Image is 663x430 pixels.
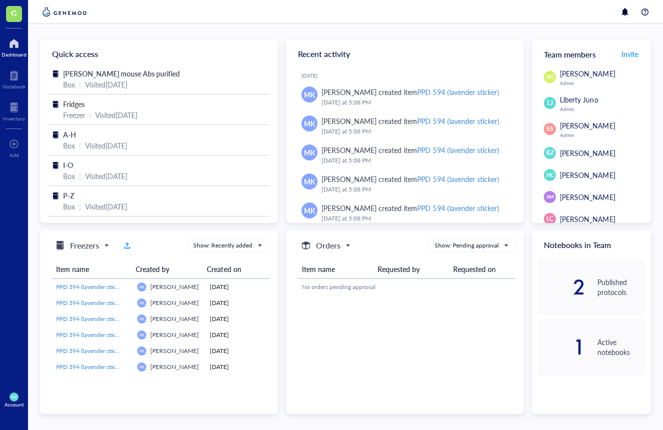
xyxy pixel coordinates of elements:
[532,231,651,259] div: Notebooks in Team
[63,160,73,170] span: I-O
[560,120,615,130] span: [PERSON_NAME]
[132,260,203,278] th: Created by
[2,51,27,57] div: Dashboard
[203,260,265,278] th: Created on
[150,282,199,291] span: [PERSON_NAME]
[304,205,315,216] span: MK
[63,201,75,212] div: Box
[5,401,24,407] div: Account
[546,193,554,200] span: AM
[560,214,615,224] span: [PERSON_NAME]
[56,330,129,339] a: PPD 594 (lavender sticker)
[3,99,25,121] a: Inventory
[11,6,17,19] span: G
[56,314,129,323] a: PPD 594 (lavender sticker)
[63,109,85,120] div: Freezer
[63,99,85,109] span: Fridges
[40,6,89,18] img: genemod-logo
[56,282,125,291] span: PPD 594 (lavender sticker)
[210,298,265,307] div: [DATE]
[435,241,499,250] div: Show: Pending approval
[449,260,516,278] th: Requested on
[12,395,17,399] span: HC
[316,239,341,251] h5: Orders
[560,68,615,78] span: [PERSON_NAME]
[85,170,127,181] div: Visited [DATE]
[560,106,645,112] div: Admin
[210,282,265,291] div: [DATE]
[139,349,144,353] span: MK
[193,241,252,250] div: Show: Recently added
[79,170,81,181] div: |
[298,260,374,278] th: Item name
[560,148,615,158] span: [PERSON_NAME]
[95,109,137,120] div: Visited [DATE]
[150,330,199,339] span: [PERSON_NAME]
[56,362,129,371] a: PPD 594 (lavender sticker)
[546,73,554,81] span: BG
[3,83,26,89] div: Notebook
[56,330,125,339] span: PPD 594 (lavender sticker)
[294,169,516,198] a: MK[PERSON_NAME] created itemPPD 594 (lavender sticker)[DATE] at 5:08 PM
[3,115,25,121] div: Inventory
[321,184,508,194] div: [DATE] at 5:08 PM
[150,298,199,307] span: [PERSON_NAME]
[597,277,645,297] div: Published protocols
[321,155,508,165] div: [DATE] at 5:08 PM
[139,317,144,321] span: MK
[546,171,554,179] span: HC
[597,337,645,357] div: Active notebooks
[89,109,91,120] div: |
[301,72,516,78] div: [DATE]
[294,82,516,111] a: MK[PERSON_NAME] created itemPPD 594 (lavender sticker)[DATE] at 5:08 PM
[560,170,615,180] span: [PERSON_NAME]
[85,140,127,151] div: Visited [DATE]
[63,129,76,139] span: A-H
[547,98,553,107] span: LJ
[304,118,315,129] span: MK
[304,176,315,187] span: MK
[56,314,125,323] span: PPD 594 (lavender sticker)
[56,362,125,371] span: PPD 594 (lavender sticker)
[302,282,511,291] div: No orders pending approval
[321,86,499,97] div: [PERSON_NAME] created item
[56,282,129,291] a: PPD 594 (lavender sticker)
[139,365,144,369] span: MK
[294,198,516,227] a: MK[PERSON_NAME] created itemPPD 594 (lavender sticker)[DATE] at 5:08 PM
[560,94,598,104] span: Liberty Juno
[321,202,499,213] div: [PERSON_NAME] created item
[417,203,499,213] div: PPD 594 (lavender sticker)
[85,79,127,90] div: Visited [DATE]
[63,170,75,181] div: Box
[63,140,75,151] div: Box
[560,80,645,86] div: Admin
[546,214,553,223] span: LC
[294,140,516,169] a: MK[PERSON_NAME] created itemPPD 594 (lavender sticker)[DATE] at 5:08 PM
[621,46,639,62] button: Invite
[150,314,199,323] span: [PERSON_NAME]
[3,67,26,89] a: Notebook
[560,132,645,138] div: Admin
[150,362,199,371] span: [PERSON_NAME]
[56,346,125,355] span: PPD 594 (lavender sticker)
[63,221,112,231] span: Naf's antibodies
[532,40,651,68] div: Team members
[85,201,127,212] div: Visited [DATE]
[210,314,265,323] div: [DATE]
[417,116,499,126] div: PPD 594 (lavender sticker)
[621,49,638,59] span: Invite
[210,362,265,371] div: [DATE]
[210,346,265,355] div: [DATE]
[294,111,516,140] a: MK[PERSON_NAME] created itemPPD 594 (lavender sticker)[DATE] at 5:08 PM
[2,35,27,57] a: Dashboard
[210,330,265,339] div: [DATE]
[70,239,99,251] h5: Freezers
[546,148,554,157] span: RZ
[417,174,499,184] div: PPD 594 (lavender sticker)
[63,79,75,90] div: Box
[63,68,180,78] span: [PERSON_NAME] mouse Abs purified
[304,89,315,100] span: MK
[538,279,585,295] div: 2
[321,115,499,126] div: [PERSON_NAME] created item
